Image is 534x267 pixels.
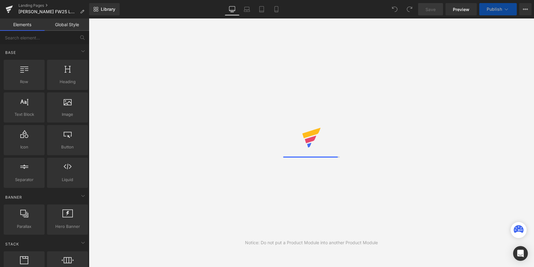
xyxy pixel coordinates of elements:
div: Open Intercom Messenger [513,246,528,261]
span: Publish [487,7,502,12]
span: Separator [6,176,43,183]
a: Mobile [269,3,284,15]
span: [PERSON_NAME] FW25 LOOKBOOK [18,9,77,14]
span: Heading [49,79,86,85]
span: Image [49,111,86,118]
span: Banner [5,194,23,200]
span: Preview [453,6,469,13]
span: Save [425,6,436,13]
span: Row [6,79,43,85]
a: New Library [89,3,120,15]
a: Global Style [45,18,89,31]
span: Button [49,144,86,150]
button: Undo [389,3,401,15]
button: Redo [403,3,416,15]
div: Notice: Do not put a Product Module into another Product Module [245,239,378,246]
span: Liquid [49,176,86,183]
span: Base [5,50,17,55]
span: Stack [5,241,20,247]
span: Hero Banner [49,223,86,230]
span: Parallax [6,223,43,230]
a: Landing Pages [18,3,89,8]
a: Laptop [239,3,254,15]
span: Library [101,6,115,12]
button: More [519,3,532,15]
a: Preview [445,3,477,15]
a: Tablet [254,3,269,15]
button: Publish [479,3,517,15]
span: Text Block [6,111,43,118]
span: Icon [6,144,43,150]
a: Desktop [225,3,239,15]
